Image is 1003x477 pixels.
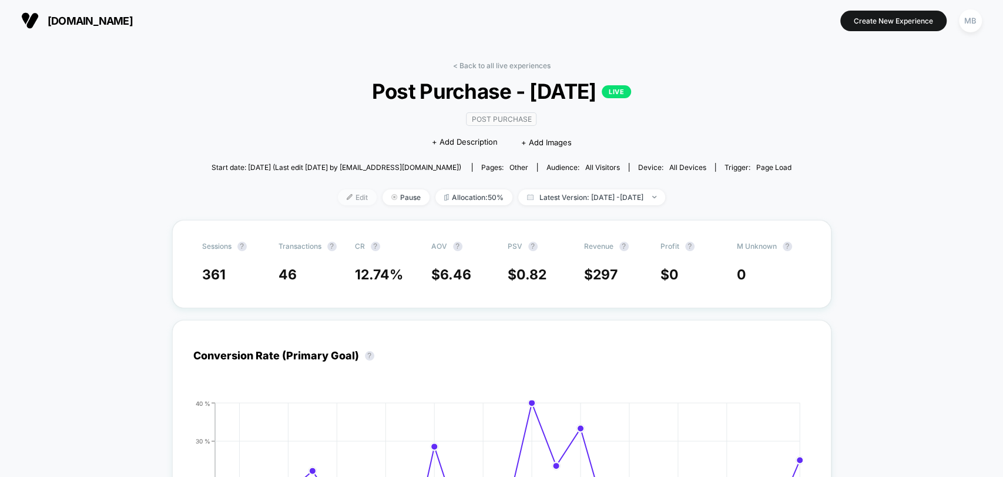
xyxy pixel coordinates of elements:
[660,266,679,283] span: $
[453,242,462,251] button: ?
[584,266,618,283] span: $
[212,163,461,172] span: Start date: [DATE] (Last edit [DATE] by [EMAIL_ADDRESS][DOMAIN_NAME])
[518,189,665,205] span: Latest Version: [DATE] - [DATE]
[737,242,777,251] span: M Unknown
[431,266,471,283] span: $
[584,242,613,251] span: Revenue
[202,242,232,251] span: Sessions
[466,112,536,126] span: Post Purchase
[327,242,337,251] button: ?
[355,242,365,251] span: CR
[196,437,210,444] tspan: 30 %
[652,196,656,198] img: end
[431,242,447,251] span: AOV
[508,266,546,283] span: $
[619,242,629,251] button: ?
[279,266,297,283] span: 46
[585,163,620,172] span: All Visitors
[355,266,403,283] span: 12.74 %
[338,189,377,205] span: Edit
[481,163,528,172] div: Pages:
[685,242,695,251] button: ?
[528,242,538,251] button: ?
[453,61,551,70] a: < Back to all live experiences
[527,194,534,200] img: calendar
[202,266,226,283] span: 361
[669,266,679,283] span: 0
[365,351,374,361] button: ?
[18,11,136,30] button: [DOMAIN_NAME]
[783,242,792,251] button: ?
[508,242,522,251] span: PSV
[21,12,39,29] img: Visually logo
[196,399,210,406] tspan: 40 %
[521,138,571,147] span: + Add Images
[48,15,133,27] span: [DOMAIN_NAME]
[371,242,380,251] button: ?
[602,85,631,98] p: LIVE
[737,266,746,283] span: 0
[440,266,471,283] span: 6.46
[955,9,985,33] button: MB
[431,136,497,148] span: + Add Description
[660,242,679,251] span: Profit
[241,79,763,104] span: Post Purchase - [DATE]
[193,349,380,362] div: Conversion Rate (Primary Goal)
[593,266,618,283] span: 297
[546,163,620,172] div: Audience:
[669,163,706,172] span: all devices
[347,194,353,200] img: edit
[435,189,512,205] span: Allocation: 50%
[840,11,947,31] button: Create New Experience
[383,189,430,205] span: Pause
[279,242,321,251] span: Transactions
[756,163,791,172] span: Page Load
[629,163,715,172] span: Device:
[959,9,982,32] div: MB
[391,194,397,200] img: end
[237,242,247,251] button: ?
[509,163,528,172] span: other
[516,266,546,283] span: 0.82
[444,194,449,201] img: rebalance
[724,163,791,172] div: Trigger:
